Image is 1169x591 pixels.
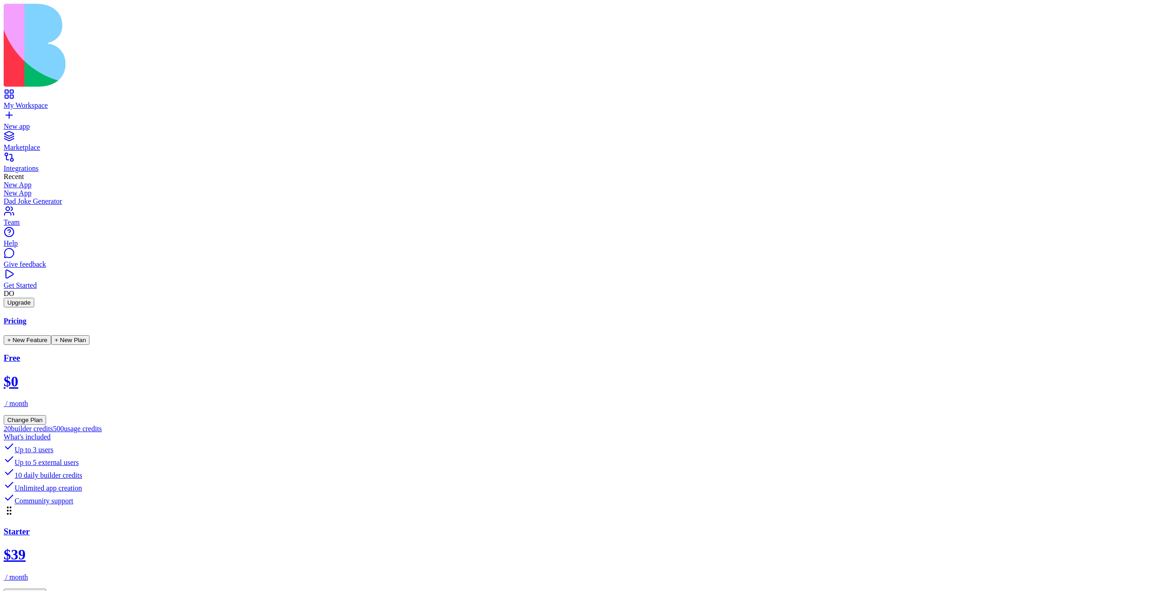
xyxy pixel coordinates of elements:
a: + New Plan [51,336,90,343]
a: New app [4,114,1165,131]
span: Up to 5 external users [15,459,79,466]
h1: $ 0 [4,373,1165,390]
span: 500 usage credits [53,425,102,433]
span: DO [4,290,14,297]
a: Get Started [4,273,1165,290]
a: Give feedback [4,252,1165,269]
button: + New Feature [4,335,51,345]
a: Pricing [4,317,1165,325]
span: 20 builder credits [4,425,53,433]
div: New app [4,122,1165,131]
a: New App [4,189,1165,197]
div: My Workspace [4,101,1165,110]
h3: Starter [4,527,1165,537]
span: Unlimited app creation [15,484,82,492]
p: / month [4,573,1165,581]
div: Help [4,239,1165,248]
a: New App [4,181,1165,189]
a: Integrations [4,156,1165,173]
div: Marketplace [4,143,1165,152]
div: Team [4,218,1165,227]
h1: $ 39 [4,546,1165,563]
a: Marketplace [4,135,1165,152]
button: Upgrade [4,298,34,307]
h3: Free [4,353,1165,363]
button: + New Plan [51,335,90,345]
a: Help [4,231,1165,248]
span: Up to 3 users [15,446,53,454]
span: Community support [15,497,73,505]
a: Free$0 / monthChange Plan20builder credits500usage creditsWhat's includedUp to 3 usersUp to 5 ext... [4,353,1165,505]
span: 10 daily builder credits [15,471,82,479]
button: Change Plan [4,415,46,425]
div: Get Started [4,281,1165,290]
div: Integrations [4,164,1165,173]
p: / month [4,400,1165,408]
a: Team [4,210,1165,227]
a: My Workspace [4,93,1165,110]
img: logo [4,4,371,87]
a: Upgrade [4,298,34,306]
span: What's included [4,433,51,441]
a: Dad Joke Generator [4,197,1165,206]
span: Recent [4,173,24,180]
div: Give feedback [4,260,1165,269]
